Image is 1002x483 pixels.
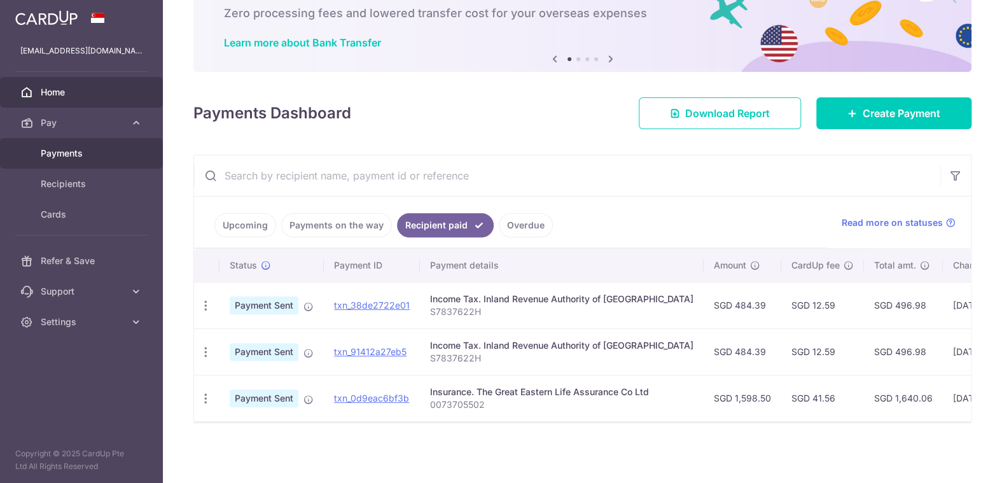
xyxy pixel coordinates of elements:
div: Income Tax. Inland Revenue Authority of [GEOGRAPHIC_DATA] [430,293,693,305]
span: Status [230,259,257,272]
td: SGD 484.39 [704,282,781,328]
span: Home [41,86,125,99]
div: Income Tax. Inland Revenue Authority of [GEOGRAPHIC_DATA] [430,339,693,352]
span: Payment Sent [230,343,298,361]
span: Recipients [41,178,125,190]
img: CardUp [15,10,78,25]
a: txn_0d9eac6bf3b [334,393,409,403]
a: Recipient paid [397,213,494,237]
th: Payment ID [324,249,420,282]
td: SGD 496.98 [864,328,943,375]
span: Total amt. [874,259,916,272]
a: txn_38de2722e01 [334,300,410,311]
td: SGD 12.59 [781,282,864,328]
span: Payments [41,147,125,160]
a: Learn more about Bank Transfer [224,36,381,49]
a: Overdue [499,213,553,237]
a: Upcoming [214,213,276,237]
span: Create Payment [863,106,940,121]
th: Payment details [420,249,704,282]
a: Download Report [639,97,801,129]
span: Amount [714,259,746,272]
td: SGD 1,598.50 [704,375,781,421]
span: Pay [41,116,125,129]
h4: Payments Dashboard [193,102,351,125]
input: Search by recipient name, payment id or reference [194,155,940,196]
a: Create Payment [816,97,971,129]
td: SGD 1,640.06 [864,375,943,421]
p: 0073705502 [430,398,693,411]
p: [EMAIL_ADDRESS][DOMAIN_NAME] [20,45,143,57]
a: Payments on the way [281,213,392,237]
a: Read more on statuses [842,216,956,229]
span: Download Report [685,106,770,121]
span: Cards [41,208,125,221]
p: S7837622H [430,352,693,365]
p: S7837622H [430,305,693,318]
span: Payment Sent [230,297,298,314]
div: Insurance. The Great Eastern Life Assurance Co Ltd [430,386,693,398]
span: Support [41,285,125,298]
td: SGD 496.98 [864,282,943,328]
h6: Zero processing fees and lowered transfer cost for your overseas expenses [224,6,941,21]
span: Settings [41,316,125,328]
span: CardUp fee [791,259,840,272]
a: txn_91412a27eb5 [334,346,407,357]
td: SGD 484.39 [704,328,781,375]
td: SGD 41.56 [781,375,864,421]
td: SGD 12.59 [781,328,864,375]
span: Payment Sent [230,389,298,407]
span: Refer & Save [41,255,125,267]
span: Read more on statuses [842,216,943,229]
